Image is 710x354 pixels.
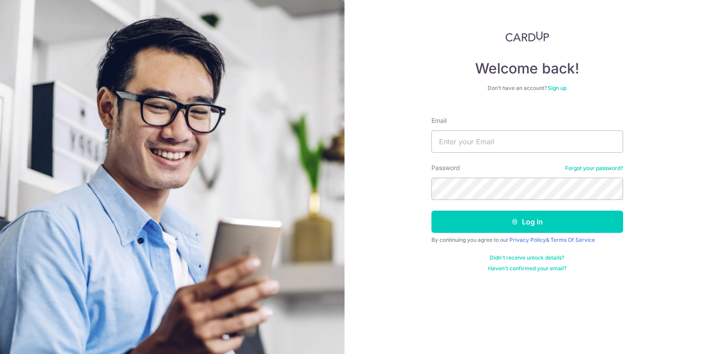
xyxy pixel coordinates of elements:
[431,60,623,77] h4: Welcome back!
[431,116,447,125] label: Email
[431,85,623,92] div: Don’t have an account?
[548,85,566,91] a: Sign up
[505,31,549,42] img: CardUp Logo
[550,236,595,243] a: Terms Of Service
[488,265,566,272] a: Haven't confirmed your email?
[509,236,546,243] a: Privacy Policy
[565,165,623,172] a: Forgot your password?
[431,130,623,153] input: Enter your Email
[431,163,460,172] label: Password
[431,211,623,233] button: Log in
[431,236,623,244] div: By continuing you agree to our &
[490,254,564,261] a: Didn't receive unlock details?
